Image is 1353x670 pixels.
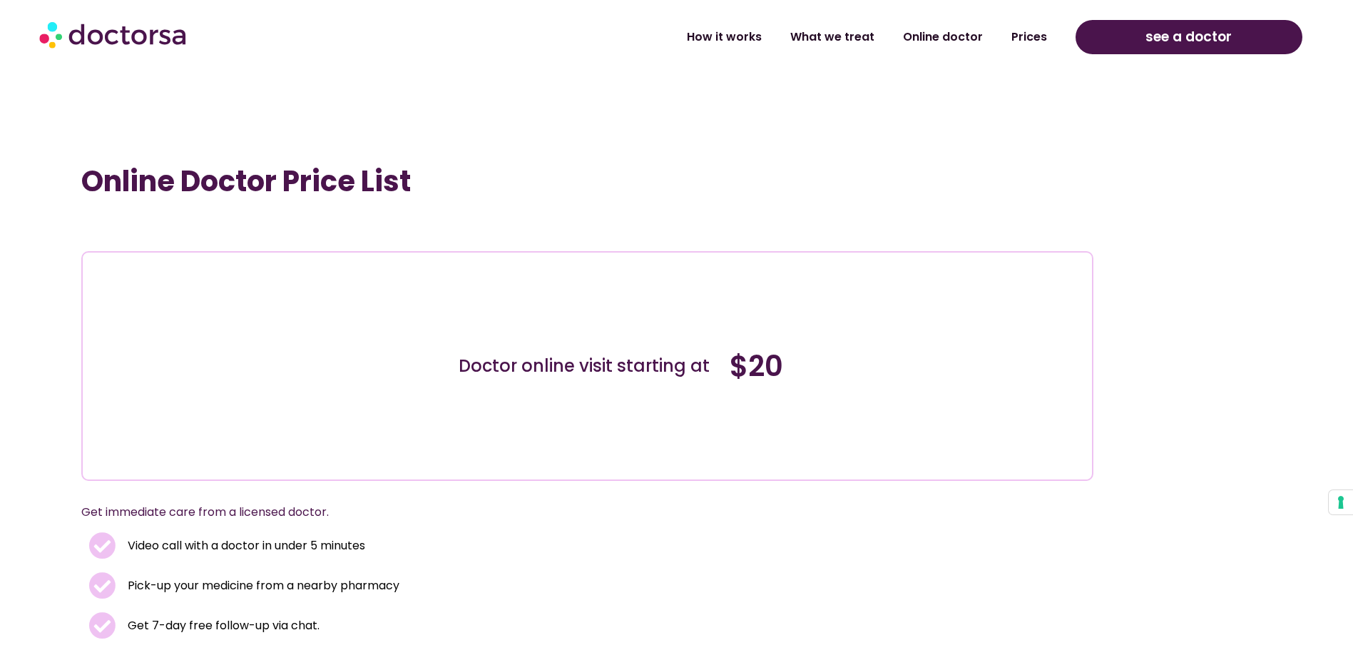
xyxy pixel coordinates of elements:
[1145,26,1232,49] span: see a doctor
[124,616,320,636] span: Get 7-day free follow-up via chat.
[459,355,715,377] div: Doctor online visit starting at
[997,21,1061,54] a: Prices
[349,21,1061,54] nav: Menu
[124,576,399,596] span: Pick-up your medicine from a nearby pharmacy
[124,536,365,556] span: Video call with a doctor in under 5 minutes
[1329,490,1353,514] button: Your consent preferences for tracking technologies
[673,21,776,54] a: How it works
[81,502,1059,522] p: Get immediate care from a licensed doctor.
[213,263,419,469] img: Illustration depicting a young woman in a casual outfit, engaged with her smartphone. She has a p...
[1076,20,1302,54] a: see a doctor
[81,164,1093,198] h1: Online Doctor Price List
[776,21,889,54] a: What we treat
[188,220,402,237] iframe: Customer reviews powered by Trustpilot
[889,21,997,54] a: Online doctor
[730,349,986,383] h4: $20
